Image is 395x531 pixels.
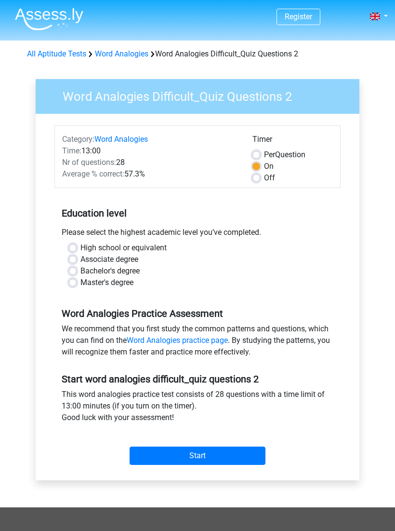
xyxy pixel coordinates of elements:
[62,169,124,178] span: Average % correct:
[264,172,275,184] label: Off
[54,389,341,427] div: This word analogies practice test consists of 28 questions with a time limit of 13:00 minutes (if...
[127,336,228,345] a: Word Analogies practice page
[62,146,81,155] span: Time:
[62,135,94,144] span: Category:
[80,277,133,288] label: Master's degree
[62,204,333,223] h5: Education level
[51,85,352,104] h3: Word Analogies Difficult_Quiz Questions 2
[15,8,83,30] img: Assessly
[80,265,140,277] label: Bachelor's degree
[62,308,333,319] h5: Word Analogies Practice Assessment
[264,150,275,159] span: Per
[252,134,333,149] div: Timer
[62,158,116,167] span: Nr of questions:
[130,447,265,465] input: Start
[264,161,274,172] label: On
[285,12,312,21] a: Register
[27,49,86,58] a: All Aptitude Tests
[54,323,341,362] div: We recommend that you first study the common patterns and questions, which you can find on the . ...
[55,145,245,157] div: 13:00
[55,168,245,180] div: 57.3%
[80,242,167,254] label: High school or equivalent
[95,49,148,58] a: Word Analogies
[264,149,305,161] label: Question
[80,254,138,265] label: Associate degree
[62,373,333,385] h5: Start word analogies difficult_quiz questions 2
[54,227,341,242] div: Please select the highest academic level you’ve completed.
[94,135,148,144] a: Word Analogies
[23,48,372,60] div: Word Analogies Difficult_Quiz Questions 2
[55,157,245,168] div: 28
